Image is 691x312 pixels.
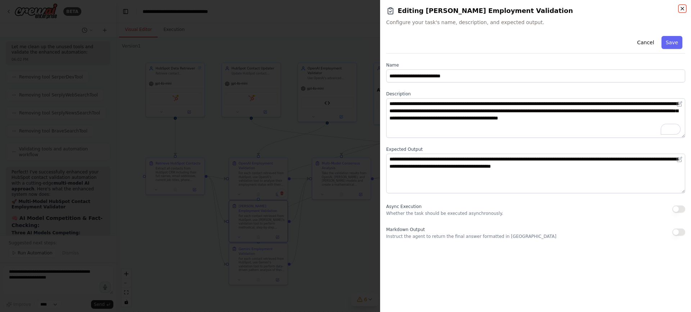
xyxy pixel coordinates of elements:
p: Instruct the agent to return the final answer formatted in [GEOGRAPHIC_DATA] [386,234,556,239]
label: Name [386,62,685,68]
span: Async Execution [386,204,421,209]
p: Whether the task should be executed asynchronously. [386,211,503,216]
label: Expected Output [386,146,685,152]
label: Description [386,91,685,97]
button: Save [661,36,682,49]
button: Cancel [633,36,658,49]
textarea: To enrich screen reader interactions, please activate Accessibility in Grammarly extension settings [386,98,685,138]
span: Configure your task's name, description, and expected output. [386,19,685,26]
h2: Editing [PERSON_NAME] Employment Validation [386,6,685,16]
button: Open in editor [675,155,684,164]
span: Markdown Output [386,227,425,232]
button: Open in editor [675,100,684,108]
